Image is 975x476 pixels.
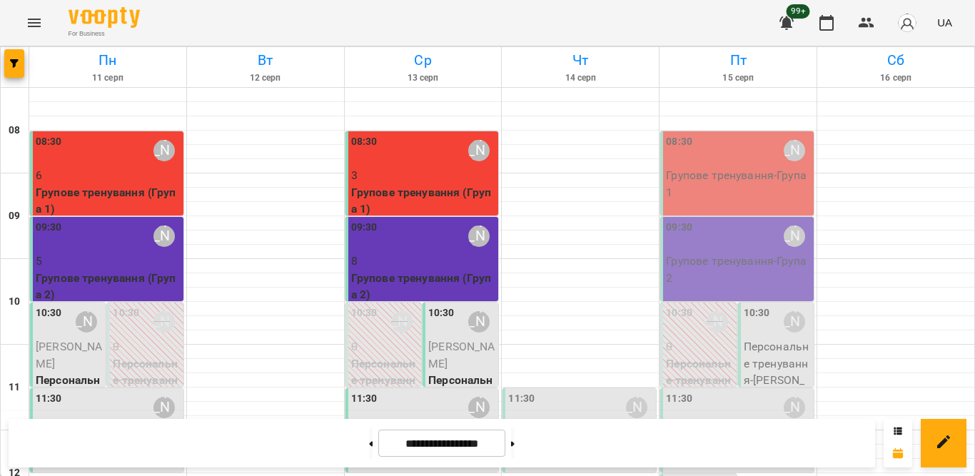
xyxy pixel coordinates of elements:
[347,71,500,85] h6: 13 серп
[153,311,175,333] div: Тетяна Орешко-Кушнір
[9,123,20,138] h6: 08
[784,311,805,333] div: Тетяна Орешко-Кушнір
[468,397,490,418] div: Тетяна Орешко-Кушнір
[351,134,378,150] label: 08:30
[787,4,810,19] span: 99+
[931,9,958,36] button: UA
[784,226,805,247] div: Тетяна Орешко-Кушнір
[662,49,814,71] h6: Пт
[113,338,180,355] p: 0
[153,140,175,161] div: Тетяна Орешко-Кушнір
[36,305,62,321] label: 10:30
[937,15,952,30] span: UA
[351,184,496,218] p: Групове тренування (Група 1)
[666,391,692,407] label: 11:30
[468,311,490,333] div: Тетяна Орешко-Кушнір
[351,391,378,407] label: 11:30
[9,208,20,224] h6: 09
[707,311,728,333] div: Тетяна Орешко-Кушнір
[347,49,500,71] h6: Ср
[666,305,692,321] label: 10:30
[351,355,418,422] p: Персональне тренування ([PERSON_NAME])
[468,226,490,247] div: Тетяна Орешко-Кушнір
[784,397,805,418] div: Тетяна Орешко-Кушнір
[744,305,770,321] label: 10:30
[819,71,972,85] h6: 16 серп
[666,338,733,355] p: 0
[662,71,814,85] h6: 15 серп
[76,311,97,333] div: Тетяна Орешко-Кушнір
[189,71,342,85] h6: 12 серп
[69,29,140,39] span: For Business
[666,167,811,201] p: Групове тренування - Група 1
[351,167,496,184] p: 3
[9,380,20,395] h6: 11
[36,391,62,407] label: 11:30
[36,220,62,236] label: 09:30
[351,305,378,321] label: 10:30
[36,184,181,218] p: Групове тренування (Група 1)
[351,220,378,236] label: 09:30
[351,270,496,303] p: Групове тренування (Група 2)
[666,253,811,286] p: Групове тренування - Група 2
[189,49,342,71] h6: Вт
[36,253,181,270] p: 5
[428,372,495,422] p: Персональне тренування
[153,226,175,247] div: Тетяна Орешко-Кушнір
[504,49,657,71] h6: Чт
[897,13,917,33] img: avatar_s.png
[31,71,184,85] h6: 11 серп
[113,305,139,321] label: 10:30
[468,140,490,161] div: Тетяна Орешко-Кушнір
[428,340,495,370] span: [PERSON_NAME]
[744,338,811,405] p: Персональне тренування - [PERSON_NAME]
[819,49,972,71] h6: Сб
[113,355,180,422] p: Персональне тренування ([PERSON_NAME])
[36,167,181,184] p: 6
[31,49,184,71] h6: Пн
[351,253,496,270] p: 8
[666,355,733,422] p: Персональне тренування ([PERSON_NAME])
[36,270,181,303] p: Групове тренування (Група 2)
[504,71,657,85] h6: 14 серп
[9,294,20,310] h6: 10
[666,134,692,150] label: 08:30
[351,338,418,355] p: 0
[69,7,140,28] img: Voopty Logo
[36,372,103,422] p: Персональне тренування
[508,391,535,407] label: 11:30
[17,6,51,40] button: Menu
[666,220,692,236] label: 09:30
[36,134,62,150] label: 08:30
[153,397,175,418] div: Тетяна Орешко-Кушнір
[428,305,455,321] label: 10:30
[391,311,413,333] div: Тетяна Орешко-Кушнір
[784,140,805,161] div: Тетяна Орешко-Кушнір
[626,397,647,418] div: Тетяна Орешко-Кушнір
[36,340,102,370] span: [PERSON_NAME]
